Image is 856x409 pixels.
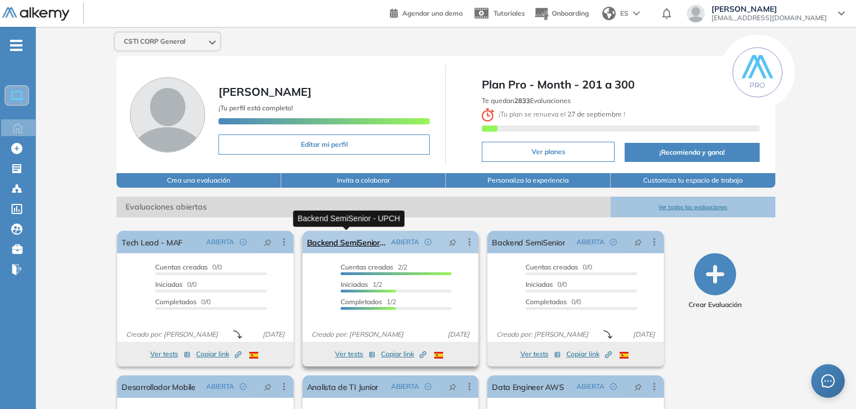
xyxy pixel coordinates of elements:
span: Iniciadas [525,280,553,289]
img: clock-svg [482,108,494,122]
button: Ver tests [335,347,375,361]
img: ESP [249,352,258,359]
b: 27 de septiembre [566,110,624,118]
button: pushpin [440,378,465,396]
span: check-circle [240,239,246,245]
span: check-circle [425,383,431,390]
span: Onboarding [552,9,589,17]
span: ES [620,8,629,18]
span: Completados [525,298,567,306]
span: 1/2 [341,280,382,289]
img: ESP [620,352,629,359]
span: Te quedan Evaluaciones [482,96,571,105]
button: pushpin [626,378,650,396]
a: Backend SemiSenior [492,231,565,253]
span: [DATE] [443,329,474,340]
button: Crear Evaluación [688,253,742,310]
span: Completados [341,298,382,306]
button: Ver tests [520,347,561,361]
span: 0/0 [525,263,592,271]
img: ESP [434,352,443,359]
span: check-circle [240,383,246,390]
button: ¡Recomienda y gana! [625,143,759,162]
button: pushpin [626,233,650,251]
a: Tech Lead - MAF [122,231,183,253]
span: Plan Pro - Month - 201 a 300 [482,76,759,93]
span: [EMAIL_ADDRESS][DOMAIN_NAME] [711,13,827,22]
span: 0/0 [525,280,567,289]
span: pushpin [634,238,642,247]
span: 0/0 [155,263,222,271]
button: pushpin [255,378,280,396]
button: Customiza tu espacio de trabajo [611,173,775,188]
a: Backend SemiSenior - UPCH [307,231,387,253]
b: 2833 [514,96,530,105]
span: 0/0 [525,298,581,306]
span: pushpin [449,382,457,391]
span: Crear Evaluación [688,300,742,310]
span: CSTI CORP General [124,37,185,46]
span: Creado por: [PERSON_NAME] [492,329,593,340]
span: pushpin [264,238,272,247]
img: arrow [633,11,640,16]
span: Cuentas creadas [525,263,578,271]
button: Copiar link [566,347,612,361]
span: ¡Tu perfil está completo! [218,104,293,112]
span: [PERSON_NAME] [711,4,827,13]
span: ABIERTA [391,382,419,392]
span: Copiar link [566,349,612,359]
span: pushpin [449,238,457,247]
span: Agendar una demo [402,9,463,17]
button: Invita a colaborar [281,173,446,188]
span: Iniciadas [155,280,183,289]
span: Creado por: [PERSON_NAME] [122,329,222,340]
span: ¡ Tu plan se renueva el ! [482,110,625,118]
a: Data Engineer AWS [492,375,564,398]
span: Copiar link [381,349,426,359]
span: Cuentas creadas [341,263,393,271]
span: ABIERTA [576,237,604,247]
span: check-circle [425,239,431,245]
div: Backend SemiSenior - UPCH [293,210,404,226]
span: check-circle [610,239,617,245]
a: Desarrollador Mobile [122,375,196,398]
a: Agendar una demo [390,6,463,19]
span: 1/2 [341,298,396,306]
button: Ver tests [150,347,190,361]
span: Creado por: [PERSON_NAME] [307,329,408,340]
span: Iniciadas [341,280,368,289]
span: pushpin [634,382,642,391]
button: Editar mi perfil [218,134,430,155]
span: Evaluaciones abiertas [117,197,611,217]
span: 0/0 [155,298,211,306]
span: ABIERTA [206,382,234,392]
button: Copiar link [196,347,241,361]
span: pushpin [264,382,272,391]
span: ABIERTA [206,237,234,247]
a: Analista de TI Junior [307,375,378,398]
button: Ver todas las evaluaciones [611,197,775,217]
span: [PERSON_NAME] [218,85,311,99]
span: 0/0 [155,280,197,289]
span: ABIERTA [576,382,604,392]
img: Foto de perfil [130,77,205,152]
img: world [602,7,616,20]
button: Crea una evaluación [117,173,281,188]
span: Copiar link [196,349,241,359]
span: check-circle [610,383,617,390]
span: ABIERTA [391,237,419,247]
i: - [10,44,22,47]
span: Cuentas creadas [155,263,208,271]
span: Completados [155,298,197,306]
button: Ver planes [482,142,615,162]
button: pushpin [255,233,280,251]
span: [DATE] [258,329,289,340]
button: Personaliza la experiencia [446,173,611,188]
button: Onboarding [534,2,589,26]
span: Tutoriales [494,9,525,17]
span: message [821,374,835,388]
button: pushpin [440,233,465,251]
button: Copiar link [381,347,426,361]
img: Logo [2,7,69,21]
span: [DATE] [629,329,659,340]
